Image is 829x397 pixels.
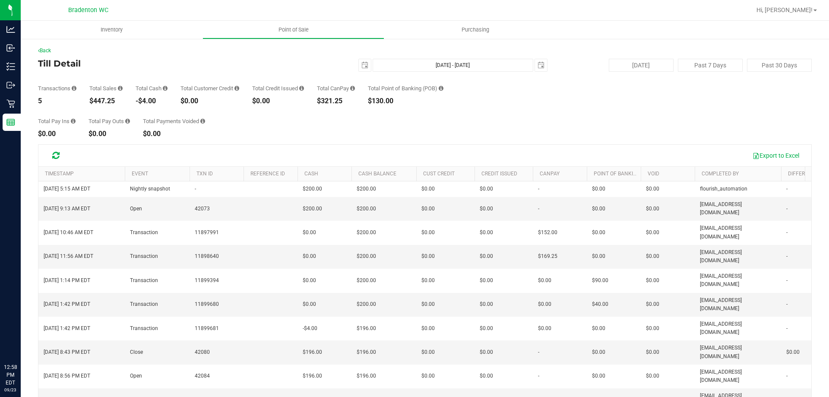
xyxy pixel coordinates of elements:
span: $0.00 [646,229,659,237]
span: [EMAIL_ADDRESS][DOMAIN_NAME] [700,224,776,241]
i: Count of all successful payment transactions, possibly including voids, refunds, and cash-back fr... [72,86,76,91]
span: $0.00 [421,348,435,356]
span: Close [130,348,143,356]
span: Inventory [89,26,134,34]
div: Total Payments Voided [143,118,205,124]
button: [DATE] [609,59,674,72]
span: [DATE] 5:15 AM EDT [44,185,90,193]
span: [EMAIL_ADDRESS][DOMAIN_NAME] [700,320,776,337]
span: $0.00 [592,205,605,213]
div: Total Point of Banking (POB) [368,86,443,91]
span: $0.00 [421,276,435,285]
span: [DATE] 8:56 PM EDT [44,372,90,380]
span: select [359,59,371,71]
a: Event [132,171,148,177]
span: [EMAIL_ADDRESS][DOMAIN_NAME] [700,344,776,360]
i: Sum of all cash pay-ins added to the till within the date range. [71,118,76,124]
a: Completed By [702,171,739,177]
i: Sum of all cash pay-outs removed from the till within the date range. [125,118,130,124]
span: $0.00 [480,229,493,237]
a: TXN ID [196,171,213,177]
div: $0.00 [89,130,130,137]
span: $196.00 [303,372,322,380]
span: $200.00 [303,205,322,213]
span: $0.00 [786,348,800,356]
span: - [538,185,539,193]
span: $0.00 [646,372,659,380]
span: $0.00 [592,185,605,193]
div: $130.00 [368,98,443,105]
span: $0.00 [480,252,493,260]
span: $0.00 [421,185,435,193]
inline-svg: Outbound [6,81,15,89]
span: $0.00 [480,205,493,213]
a: Inventory [21,21,203,39]
inline-svg: Analytics [6,25,15,34]
div: Total Sales [89,86,123,91]
a: Credit Issued [481,171,517,177]
span: Open [130,372,142,380]
a: Cash Balance [358,171,396,177]
span: [EMAIL_ADDRESS][DOMAIN_NAME] [700,248,776,265]
span: -$4.00 [303,324,317,333]
span: - [538,348,539,356]
span: $200.00 [357,205,376,213]
a: Purchasing [384,21,566,39]
span: $0.00 [646,324,659,333]
span: - [786,185,788,193]
span: $0.00 [421,300,435,308]
h4: Till Detail [38,59,296,68]
span: $200.00 [357,229,376,237]
span: - [786,372,788,380]
iframe: Resource center [9,328,35,354]
div: $321.25 [317,98,355,105]
span: $0.00 [480,348,493,356]
span: $0.00 [538,324,551,333]
span: $196.00 [357,348,376,356]
span: Point of Sale [267,26,320,34]
div: $0.00 [143,130,205,137]
span: [DATE] 1:42 PM EDT [44,300,90,308]
span: [EMAIL_ADDRESS][DOMAIN_NAME] [700,296,776,313]
a: Difference [788,171,818,177]
span: $0.00 [421,229,435,237]
span: - [786,229,788,237]
span: $0.00 [303,252,316,260]
span: [DATE] 1:14 PM EDT [44,276,90,285]
span: $0.00 [646,252,659,260]
span: $152.00 [538,229,557,237]
inline-svg: Retail [6,99,15,108]
span: $200.00 [357,252,376,260]
span: flourish_automation [700,185,747,193]
span: $200.00 [357,300,376,308]
span: $0.00 [646,300,659,308]
span: $0.00 [480,324,493,333]
div: Total Customer Credit [180,86,239,91]
span: $0.00 [646,276,659,285]
span: $0.00 [538,276,551,285]
i: Sum of all successful, non-voided payment transaction amounts using account credit as the payment... [234,86,239,91]
span: [DATE] 10:46 AM EDT [44,229,93,237]
span: [EMAIL_ADDRESS][DOMAIN_NAME] [700,368,776,384]
i: Sum of all successful, non-voided cash payment transaction amounts (excluding tips and transactio... [163,86,168,91]
span: $0.00 [303,300,316,308]
span: $0.00 [592,324,605,333]
i: Sum of all successful refund transaction amounts from purchase returns resulting in account credi... [299,86,304,91]
div: Transactions [38,86,76,91]
span: $200.00 [357,276,376,285]
button: Past 7 Days [678,59,743,72]
span: Purchasing [450,26,501,34]
span: [DATE] 8:43 PM EDT [44,348,90,356]
span: Nightly snapshot [130,185,170,193]
p: 09/23 [4,387,17,393]
span: - [538,205,539,213]
span: - [195,185,196,193]
button: Past 30 Days [747,59,812,72]
div: $0.00 [180,98,239,105]
span: $0.00 [480,300,493,308]
span: - [538,372,539,380]
a: Point of Banking (POB) [594,171,655,177]
span: $0.00 [592,372,605,380]
span: 11899394 [195,276,219,285]
a: Cash [304,171,318,177]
